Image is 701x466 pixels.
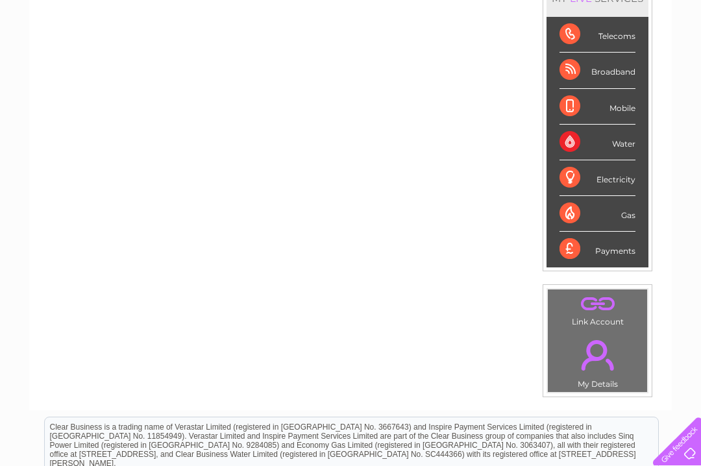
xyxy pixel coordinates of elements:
div: Water [560,125,635,160]
a: Contact [615,55,646,65]
a: . [551,332,644,378]
div: Mobile [560,89,635,125]
div: Payments [560,232,635,267]
td: Link Account [547,289,648,330]
a: Telecoms [541,55,580,65]
div: Telecoms [560,17,635,53]
div: Broadband [560,53,635,88]
a: Blog [588,55,607,65]
a: 0333 014 3131 [456,6,546,23]
a: . [551,293,644,315]
a: Water [473,55,497,65]
div: Electricity [560,160,635,196]
div: Clear Business is a trading name of Verastar Limited (registered in [GEOGRAPHIC_DATA] No. 3667643... [45,7,658,63]
a: Energy [505,55,534,65]
div: Gas [560,196,635,232]
img: logo.png [25,34,91,73]
a: Log out [658,55,689,65]
td: My Details [547,329,648,393]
